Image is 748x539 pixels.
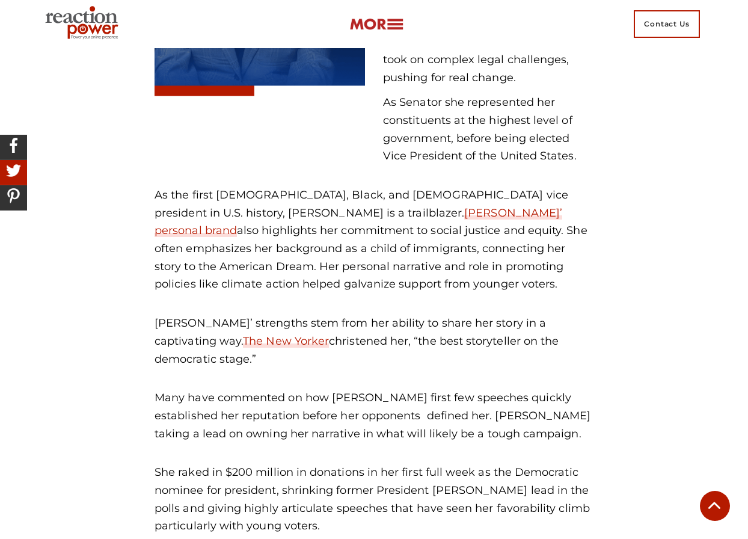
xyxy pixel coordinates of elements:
[155,464,593,535] p: She raked in $200 million in donations in her first full week as the Democratic nominee for presi...
[349,17,403,31] img: more-btn.png
[3,135,24,156] img: Share On Facebook
[155,186,593,294] p: As the first [DEMOGRAPHIC_DATA], Black, and [DEMOGRAPHIC_DATA] vice president in U.S. history, [P...
[634,10,700,38] span: Contact Us
[3,160,24,181] img: Share On Twitter
[3,185,24,206] img: Share On Pinterest
[243,334,329,348] a: The New Yorker
[40,2,127,46] img: Executive Branding | Personal Branding Agency
[155,315,593,368] p: [PERSON_NAME]’ strengths stem from her ability to share her story in a captivating way. christene...
[155,389,593,443] p: Many have commented on how [PERSON_NAME] first few speeches quickly established her reputation be...
[383,94,593,165] p: As Senator she represented her constituents at the highest level of government, before being elec...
